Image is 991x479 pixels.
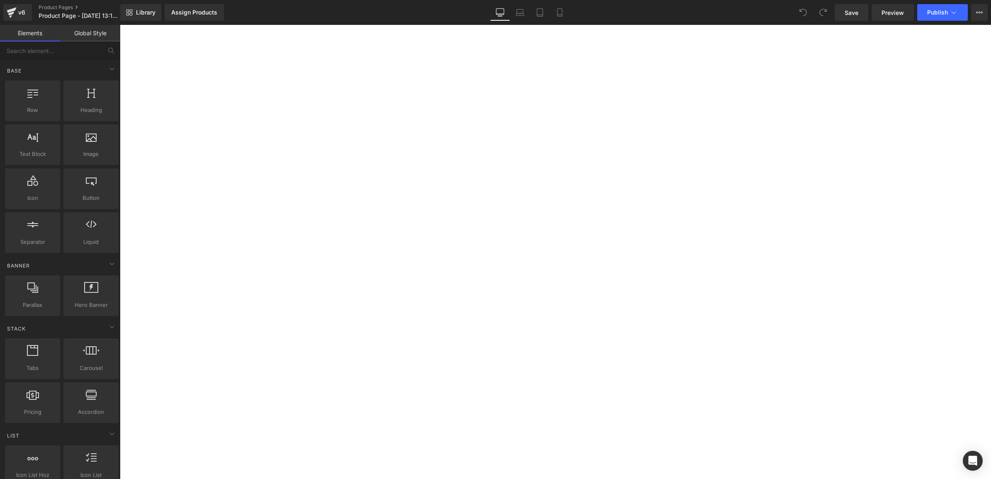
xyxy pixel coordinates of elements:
[66,194,116,202] span: Button
[7,150,58,158] span: Text Block
[66,150,116,158] span: Image
[7,408,58,416] span: Pricing
[66,106,116,114] span: Heading
[3,4,32,21] a: v6
[971,4,988,21] button: More
[550,4,570,21] a: Mobile
[7,194,58,202] span: Icon
[815,4,831,21] button: Redo
[6,325,27,333] span: Stack
[66,408,116,416] span: Accordion
[171,9,217,16] div: Assign Products
[6,432,20,440] span: List
[882,8,904,17] span: Preview
[917,4,968,21] button: Publish
[17,7,27,18] div: v6
[60,25,120,41] a: Global Style
[7,238,58,246] span: Separator
[7,106,58,114] span: Row
[795,4,811,21] button: Undo
[66,301,116,309] span: Hero Banner
[845,8,858,17] span: Save
[530,4,550,21] a: Tablet
[963,451,983,471] div: Open Intercom Messenger
[872,4,914,21] a: Preview
[136,9,155,16] span: Library
[6,67,22,75] span: Base
[66,238,116,246] span: Liquid
[39,4,134,11] a: Product Pages
[7,364,58,372] span: Tabs
[927,9,948,16] span: Publish
[510,4,530,21] a: Laptop
[39,12,118,19] span: Product Page - [DATE] 13:19:17
[490,4,510,21] a: Desktop
[66,364,116,372] span: Carousel
[7,301,58,309] span: Parallax
[6,262,31,270] span: Banner
[120,4,161,21] a: New Library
